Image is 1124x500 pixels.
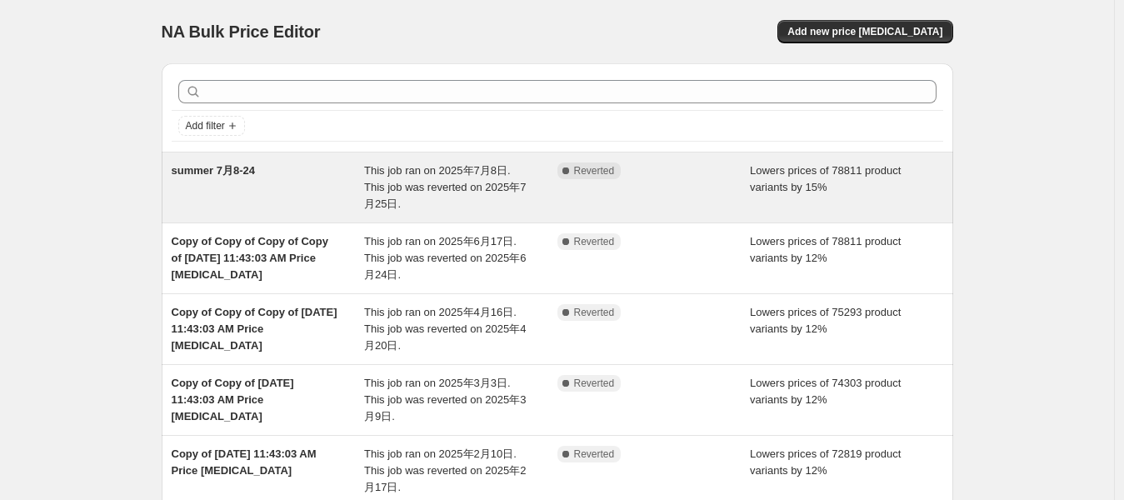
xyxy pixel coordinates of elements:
[787,25,942,38] span: Add new price [MEDICAL_DATA]
[750,447,901,477] span: Lowers prices of 72819 product variants by 12%
[364,377,526,422] span: This job ran on 2025年3月3日. This job was reverted on 2025年3月9日.
[172,164,255,177] span: summer 7月8-24
[574,164,615,177] span: Reverted
[178,116,245,136] button: Add filter
[574,377,615,390] span: Reverted
[364,306,526,352] span: This job ran on 2025年4月16日. This job was reverted on 2025年4月20日.
[172,377,294,422] span: Copy of Copy of [DATE] 11:43:03 AM Price [MEDICAL_DATA]
[364,235,526,281] span: This job ran on 2025年6月17日. This job was reverted on 2025年6月24日.
[172,306,337,352] span: Copy of Copy of Copy of [DATE] 11:43:03 AM Price [MEDICAL_DATA]
[750,377,901,406] span: Lowers prices of 74303 product variants by 12%
[162,22,321,41] span: NA Bulk Price Editor
[172,447,317,477] span: Copy of [DATE] 11:43:03 AM Price [MEDICAL_DATA]
[574,306,615,319] span: Reverted
[364,447,526,493] span: This job ran on 2025年2月10日. This job was reverted on 2025年2月17日.
[750,306,901,335] span: Lowers prices of 75293 product variants by 12%
[364,164,526,210] span: This job ran on 2025年7月8日. This job was reverted on 2025年7月25日.
[574,447,615,461] span: Reverted
[750,235,901,264] span: Lowers prices of 78811 product variants by 12%
[574,235,615,248] span: Reverted
[750,164,901,193] span: Lowers prices of 78811 product variants by 15%
[777,20,952,43] button: Add new price [MEDICAL_DATA]
[172,235,328,281] span: Copy of Copy of Copy of Copy of [DATE] 11:43:03 AM Price [MEDICAL_DATA]
[186,119,225,132] span: Add filter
